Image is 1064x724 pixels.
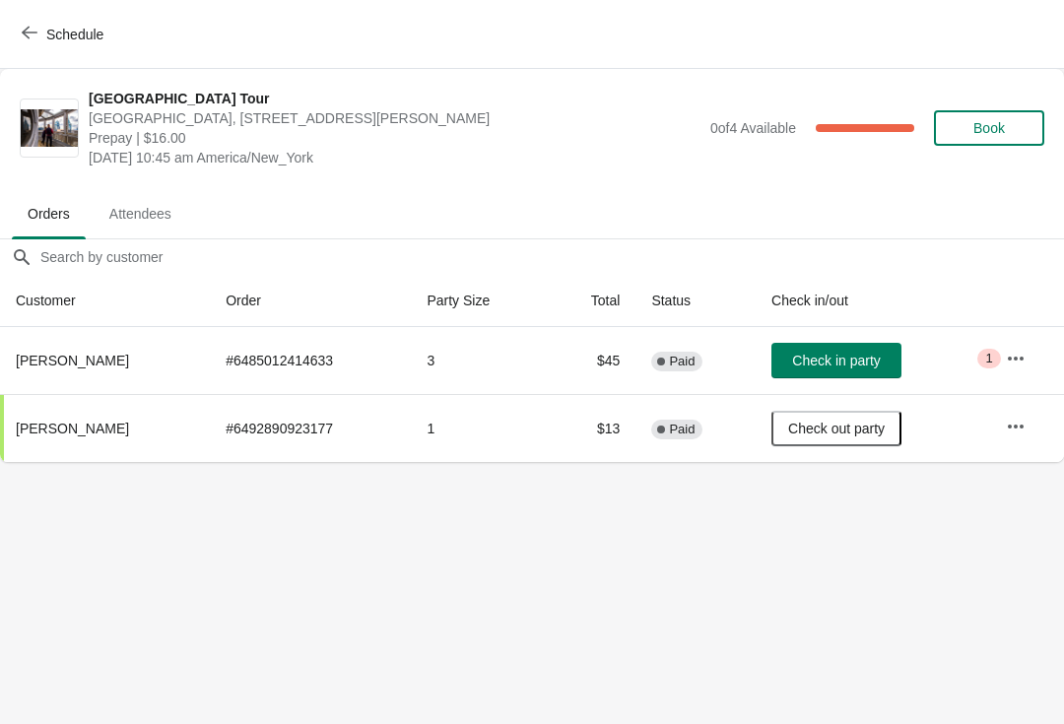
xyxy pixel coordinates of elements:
th: Party Size [411,275,548,327]
th: Check in/out [756,275,990,327]
input: Search by customer [39,239,1064,275]
td: # 6485012414633 [210,327,411,394]
span: Paid [669,354,695,369]
th: Order [210,275,411,327]
td: # 6492890923177 [210,394,411,462]
span: Prepay | $16.00 [89,128,700,148]
span: [GEOGRAPHIC_DATA] Tour [89,89,700,108]
img: City Hall Tower Tour [21,109,78,148]
span: Check in party [792,353,880,368]
button: Schedule [10,17,119,52]
th: Status [635,275,756,327]
span: Attendees [94,196,187,231]
span: Check out party [788,421,885,436]
span: Book [973,120,1005,136]
td: 3 [411,327,548,394]
td: $13 [548,394,635,462]
span: 1 [985,351,992,366]
span: [PERSON_NAME] [16,421,129,436]
span: Schedule [46,27,103,42]
td: 1 [411,394,548,462]
button: Check out party [771,411,901,446]
span: Paid [669,422,695,437]
button: Check in party [771,343,901,378]
th: Total [548,275,635,327]
span: 0 of 4 Available [710,120,796,136]
button: Book [934,110,1044,146]
span: [DATE] 10:45 am America/New_York [89,148,700,167]
span: Orders [12,196,86,231]
span: [GEOGRAPHIC_DATA], [STREET_ADDRESS][PERSON_NAME] [89,108,700,128]
span: [PERSON_NAME] [16,353,129,368]
td: $45 [548,327,635,394]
